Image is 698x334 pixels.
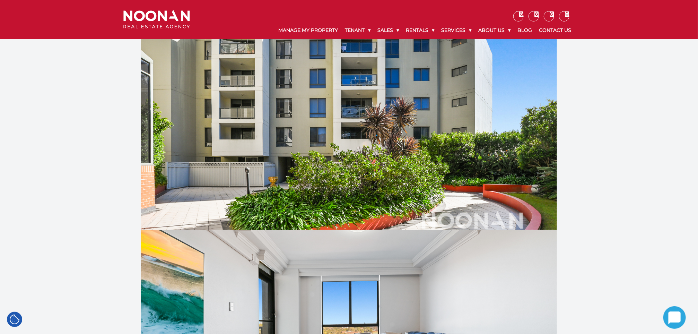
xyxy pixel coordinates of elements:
a: Rentals [402,22,438,39]
a: Blog [514,22,535,39]
img: Noonan Real Estate Agency [123,10,190,29]
a: Services [438,22,475,39]
a: Contact Us [535,22,575,39]
a: Sales [374,22,402,39]
a: About Us [475,22,514,39]
div: Cookie Settings [7,312,22,327]
a: Manage My Property [275,22,341,39]
a: Tenant [341,22,374,39]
